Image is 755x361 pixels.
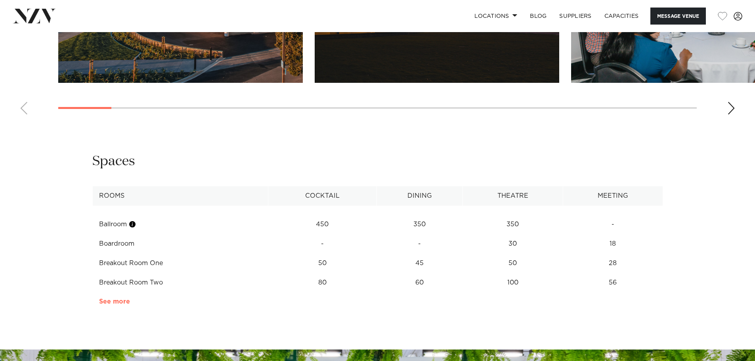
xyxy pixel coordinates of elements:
[598,8,645,25] a: Capacities
[13,9,56,23] img: nzv-logo.png
[268,273,377,292] td: 80
[377,273,463,292] td: 60
[463,215,563,234] td: 350
[563,215,663,234] td: -
[563,186,663,206] th: Meeting
[650,8,706,25] button: Message Venue
[468,8,524,25] a: Locations
[268,186,377,206] th: Cocktail
[563,254,663,273] td: 28
[563,273,663,292] td: 56
[92,215,268,234] td: Ballroom
[92,186,268,206] th: Rooms
[553,8,598,25] a: SUPPLIERS
[268,254,377,273] td: 50
[268,215,377,234] td: 450
[92,234,268,254] td: Boardroom
[377,215,463,234] td: 350
[377,254,463,273] td: 45
[463,186,563,206] th: Theatre
[92,273,268,292] td: Breakout Room Two
[377,234,463,254] td: -
[92,153,135,170] h2: Spaces
[268,234,377,254] td: -
[563,234,663,254] td: 18
[524,8,553,25] a: BLOG
[463,273,563,292] td: 100
[377,186,463,206] th: Dining
[92,254,268,273] td: Breakout Room One
[463,254,563,273] td: 50
[463,234,563,254] td: 30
